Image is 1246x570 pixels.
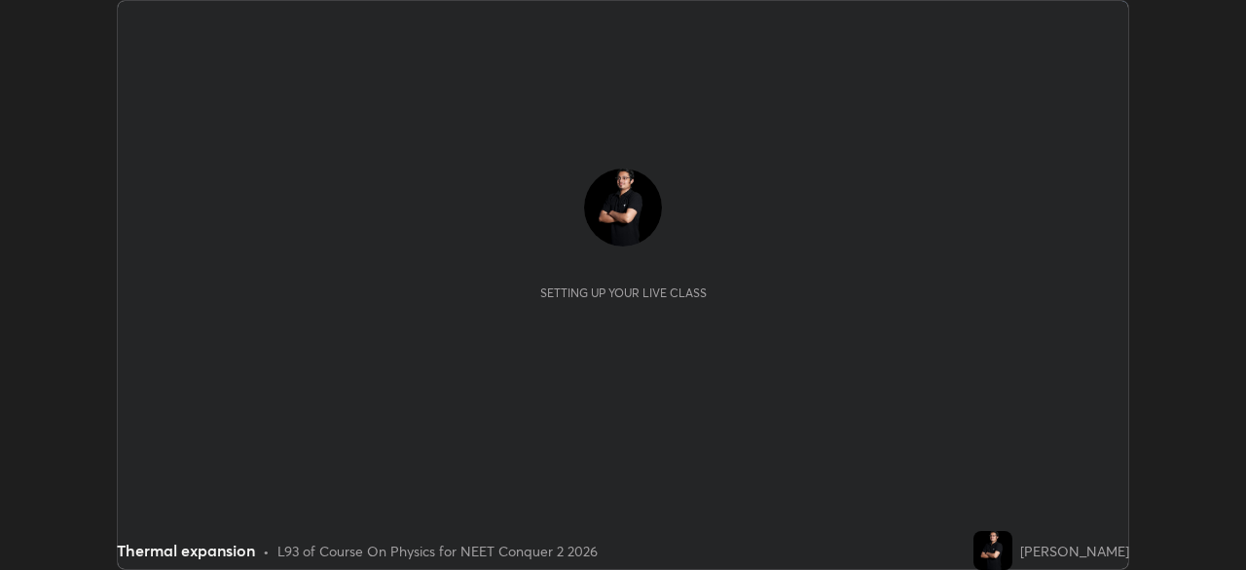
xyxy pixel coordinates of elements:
img: 40cbeb4c3a5c4ff3bcc3c6587ae1c9d7.jpg [584,169,662,247]
div: [PERSON_NAME] [1020,541,1129,561]
div: Thermal expansion [117,539,255,562]
div: Setting up your live class [540,285,707,300]
div: L93 of Course On Physics for NEET Conquer 2 2026 [277,541,598,561]
div: • [263,541,270,561]
img: 40cbeb4c3a5c4ff3bcc3c6587ae1c9d7.jpg [973,531,1012,570]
